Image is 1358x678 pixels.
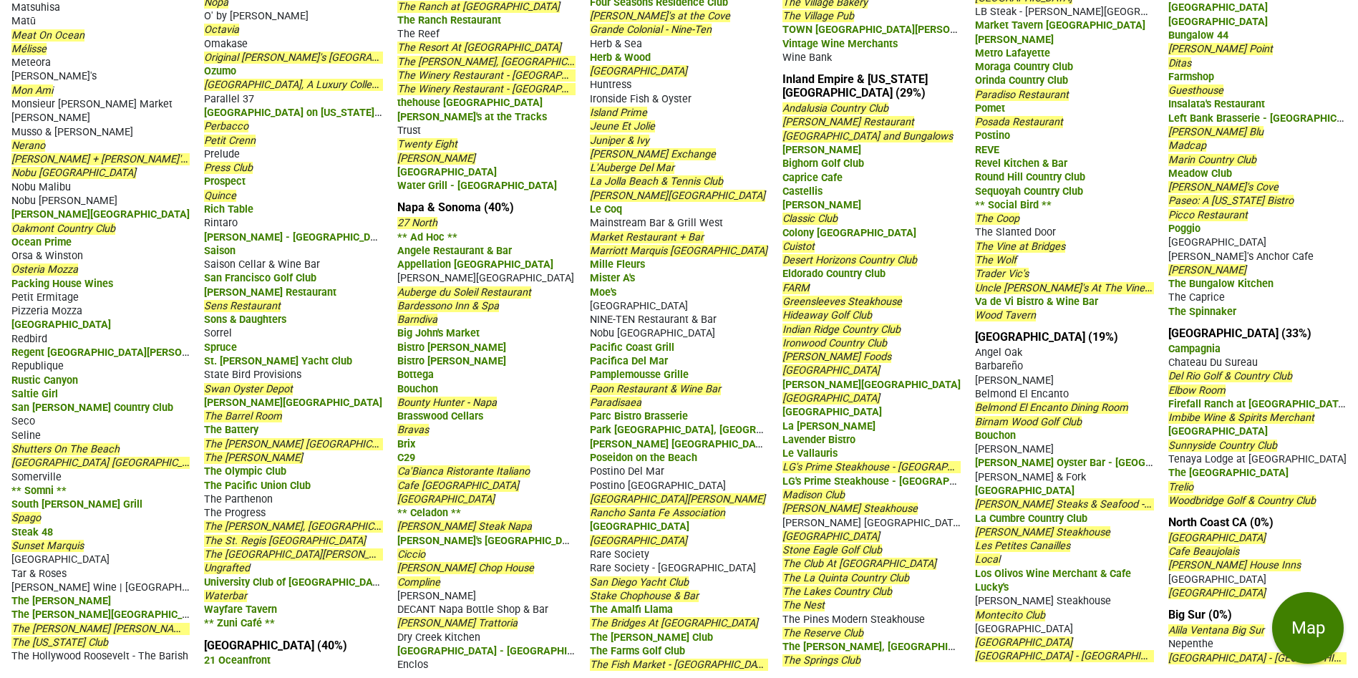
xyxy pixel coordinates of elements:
[782,268,886,280] span: Eldorado Country Club
[590,383,721,395] span: Paon Restaurant & Wine Bar
[590,520,689,533] span: [GEOGRAPHIC_DATA]
[975,513,1087,525] span: La Cumbre Country Club
[397,56,598,68] span: The [PERSON_NAME], [GEOGRAPHIC_DATA]
[975,213,1019,225] span: The Coop
[782,420,876,432] span: La [PERSON_NAME]
[782,406,882,418] span: [GEOGRAPHIC_DATA]
[397,576,440,589] span: Compline
[204,135,256,147] span: Petit Crenn
[590,314,717,326] span: NINE-TEN Restaurant & Bar
[204,465,286,478] span: The Olympic Club
[590,120,655,132] span: Jeune Et Jolie
[11,153,243,165] span: [PERSON_NAME] + [PERSON_NAME]'s Steakhouse
[397,533,584,547] span: [PERSON_NAME]'s [GEOGRAPHIC_DATA]
[590,355,668,367] span: Pacifica Del Mar
[204,493,273,505] span: The Parthenon
[397,83,609,95] span: The Winery Restaurant - [GEOGRAPHIC_DATA]
[590,576,689,589] span: San Diego Yacht Club
[11,388,58,400] span: Saltie Girl
[11,181,71,193] span: Nobu Malibu
[1168,264,1246,276] span: [PERSON_NAME]
[975,47,1050,59] span: Metro Lafayette
[11,29,84,42] span: Meat On Ocean
[1168,515,1274,529] a: North Coast CA (0%)
[204,507,266,519] span: The Progress
[11,457,209,469] span: [GEOGRAPHIC_DATA] [GEOGRAPHIC_DATA]
[204,286,336,299] span: [PERSON_NAME] Restaurant
[11,512,41,524] span: Spago
[782,241,815,253] span: Cuistot
[590,148,716,160] span: [PERSON_NAME] Exchange
[397,166,497,178] span: [GEOGRAPHIC_DATA]
[204,10,309,22] span: O' by [PERSON_NAME]
[1168,181,1279,193] span: [PERSON_NAME]'s Cove
[397,245,512,257] span: Angele Restaurant & Bar
[11,15,36,27] span: Matū
[975,171,1085,183] span: Round Hill Country Club
[1168,425,1268,437] span: [GEOGRAPHIC_DATA]
[11,568,67,580] span: Tar & Roses
[1168,16,1268,28] span: [GEOGRAPHIC_DATA]
[782,185,823,198] span: Castellis
[590,93,692,105] span: Ironside Fish & Oyster
[11,430,41,442] span: Seline
[975,553,1000,566] span: Local
[397,314,437,326] span: Barndiva
[397,369,434,381] span: Bottega
[590,465,664,478] span: Postino Del Mar
[397,355,506,367] span: Bistro [PERSON_NAME]
[1168,98,1265,110] span: Insalata's Restaurant
[590,79,631,91] span: Huntress
[590,217,723,229] span: Mainstream Bar & Grill West
[590,493,765,505] span: [GEOGRAPHIC_DATA][PERSON_NAME]
[590,422,819,436] span: Park [GEOGRAPHIC_DATA], [GEOGRAPHIC_DATA]
[782,309,872,321] span: Hideaway Golf Club
[1168,168,1232,180] span: Meadow Club
[1168,195,1294,207] span: Paseo: A [US_STATE] Bistro
[782,227,916,239] span: Colony [GEOGRAPHIC_DATA]
[590,535,687,547] span: [GEOGRAPHIC_DATA]
[1168,84,1223,97] span: Guesthouse
[975,374,1054,387] span: [PERSON_NAME]
[204,93,254,105] span: Parallel 37
[975,581,1009,594] span: Lucky's
[397,286,531,299] span: Auberge du Soleil Restaurant
[11,553,110,566] span: [GEOGRAPHIC_DATA]
[782,10,854,22] span: The Village Pub
[1168,278,1274,290] span: The Bungalow Kitchen
[11,415,35,427] span: Seco
[11,263,78,276] span: Osteria Mozza
[397,480,519,492] span: Cafe [GEOGRAPHIC_DATA]
[590,190,765,202] span: [PERSON_NAME][GEOGRAPHIC_DATA]
[782,447,838,460] span: Le Vallauris
[397,111,547,123] span: [PERSON_NAME]'s at the Tracks
[975,144,999,156] span: REVE
[975,4,1202,18] span: LB Steak - [PERSON_NAME][GEOGRAPHIC_DATA]
[975,254,1017,266] span: The Wolf
[1168,384,1226,397] span: Elbow Room
[11,360,64,372] span: Republique
[11,319,111,331] span: [GEOGRAPHIC_DATA]
[782,392,880,405] span: [GEOGRAPHIC_DATA]
[975,226,1056,238] span: The Slanted Door
[11,208,190,221] span: [PERSON_NAME][GEOGRAPHIC_DATA]
[1168,412,1314,424] span: Imbibe Wine & Spirits Merchant
[11,140,45,152] span: Nerano
[1168,209,1248,221] span: Picco Restaurant
[590,286,616,299] span: Moe's
[204,590,247,602] span: Waterbar
[204,535,366,547] span: The St. Regis [GEOGRAPHIC_DATA]
[11,305,82,317] span: Pizzeria Mozza
[1168,370,1292,382] span: Del Rio Golf & Country Club
[204,24,239,36] span: Octavia
[782,158,864,170] span: Bighorn Golf Club
[11,98,173,110] span: Monsieur [PERSON_NAME] Market
[782,72,928,100] a: Inland Empire & [US_STATE][GEOGRAPHIC_DATA] (29%)
[11,526,53,538] span: Steak 48
[1168,43,1273,55] span: [PERSON_NAME] Point
[11,250,83,262] span: Orsa & Winston
[1168,223,1201,235] span: Poggio
[11,112,90,124] span: [PERSON_NAME]
[590,107,647,119] span: Island Prime
[975,102,1005,115] span: Pomet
